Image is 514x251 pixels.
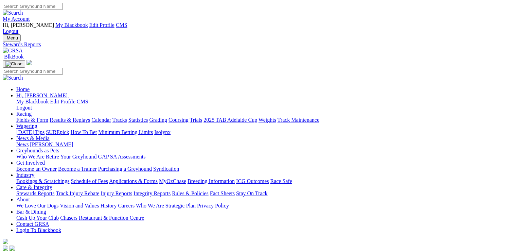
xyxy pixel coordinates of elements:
[3,54,24,60] a: BlkBook
[16,93,69,98] a: Hi, [PERSON_NAME]
[154,129,171,135] a: Isolynx
[16,117,511,123] div: Racing
[3,10,23,16] img: Search
[3,60,25,68] button: Toggle navigation
[100,203,117,208] a: History
[16,197,30,202] a: About
[98,154,146,160] a: GAP SA Assessments
[98,129,153,135] a: Minimum Betting Limits
[3,246,8,251] img: facebook.svg
[91,117,111,123] a: Calendar
[3,22,54,28] span: Hi, [PERSON_NAME]
[116,22,127,28] a: CMS
[236,178,269,184] a: ICG Outcomes
[58,166,97,172] a: Become a Trainer
[4,54,24,60] span: BlkBook
[278,117,319,123] a: Track Maintenance
[3,28,18,34] a: Logout
[3,34,21,41] button: Toggle navigation
[16,135,50,141] a: News & Media
[109,178,158,184] a: Applications & Forms
[16,141,511,148] div: News & Media
[60,215,144,221] a: Chasers Restaurant & Function Centre
[259,117,276,123] a: Weights
[16,148,59,153] a: Greyhounds as Pets
[159,178,186,184] a: MyOzChase
[60,203,99,208] a: Vision and Values
[236,190,267,196] a: Stay On Track
[16,215,511,221] div: Bar & Dining
[16,99,511,111] div: Hi, [PERSON_NAME]
[16,209,46,215] a: Bar & Dining
[3,239,8,244] img: logo-grsa-white.png
[89,22,114,28] a: Edit Profile
[56,190,99,196] a: Track Injury Rebate
[16,117,48,123] a: Fields & Form
[169,117,189,123] a: Coursing
[3,41,511,48] a: Stewards Reports
[16,227,61,233] a: Login To Blackbook
[26,60,32,65] img: logo-grsa-white.png
[16,93,68,98] span: Hi, [PERSON_NAME]
[16,190,511,197] div: Care & Integrity
[16,86,30,92] a: Home
[46,129,69,135] a: SUREpick
[16,215,59,221] a: Cash Up Your Club
[55,22,88,28] a: My Blackbook
[71,129,97,135] a: How To Bet
[7,35,18,40] span: Menu
[16,178,511,184] div: Industry
[16,123,37,129] a: Wagering
[71,178,108,184] a: Schedule of Fees
[3,22,511,34] div: My Account
[153,166,179,172] a: Syndication
[128,117,148,123] a: Statistics
[50,99,75,104] a: Edit Profile
[50,117,90,123] a: Results & Replays
[16,172,34,178] a: Industry
[112,117,127,123] a: Tracks
[134,190,171,196] a: Integrity Reports
[16,129,511,135] div: Wagering
[16,184,52,190] a: Care & Integrity
[98,166,152,172] a: Purchasing a Greyhound
[16,203,58,208] a: We Love Our Dogs
[165,203,196,208] a: Strategic Plan
[16,154,45,160] a: Who We Are
[188,178,235,184] a: Breeding Information
[77,99,88,104] a: CMS
[16,160,45,166] a: Get Involved
[118,203,135,208] a: Careers
[10,246,15,251] img: twitter.svg
[270,178,292,184] a: Race Safe
[172,190,209,196] a: Rules & Policies
[16,166,511,172] div: Get Involved
[16,221,49,227] a: Contact GRSA
[101,190,132,196] a: Injury Reports
[3,75,23,81] img: Search
[149,117,167,123] a: Grading
[16,111,32,117] a: Racing
[3,3,63,10] input: Search
[16,166,57,172] a: Become an Owner
[16,154,511,160] div: Greyhounds as Pets
[190,117,202,123] a: Trials
[5,61,22,67] img: Close
[210,190,235,196] a: Fact Sheets
[16,99,49,104] a: My Blackbook
[3,16,30,22] a: My Account
[30,141,73,147] a: [PERSON_NAME]
[16,190,54,196] a: Stewards Reports
[136,203,164,208] a: Who We Are
[203,117,257,123] a: 2025 TAB Adelaide Cup
[16,129,45,135] a: [DATE] Tips
[16,141,29,147] a: News
[16,105,32,111] a: Logout
[46,154,97,160] a: Retire Your Greyhound
[16,178,69,184] a: Bookings & Scratchings
[3,48,23,54] img: GRSA
[16,203,511,209] div: About
[197,203,229,208] a: Privacy Policy
[3,68,63,75] input: Search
